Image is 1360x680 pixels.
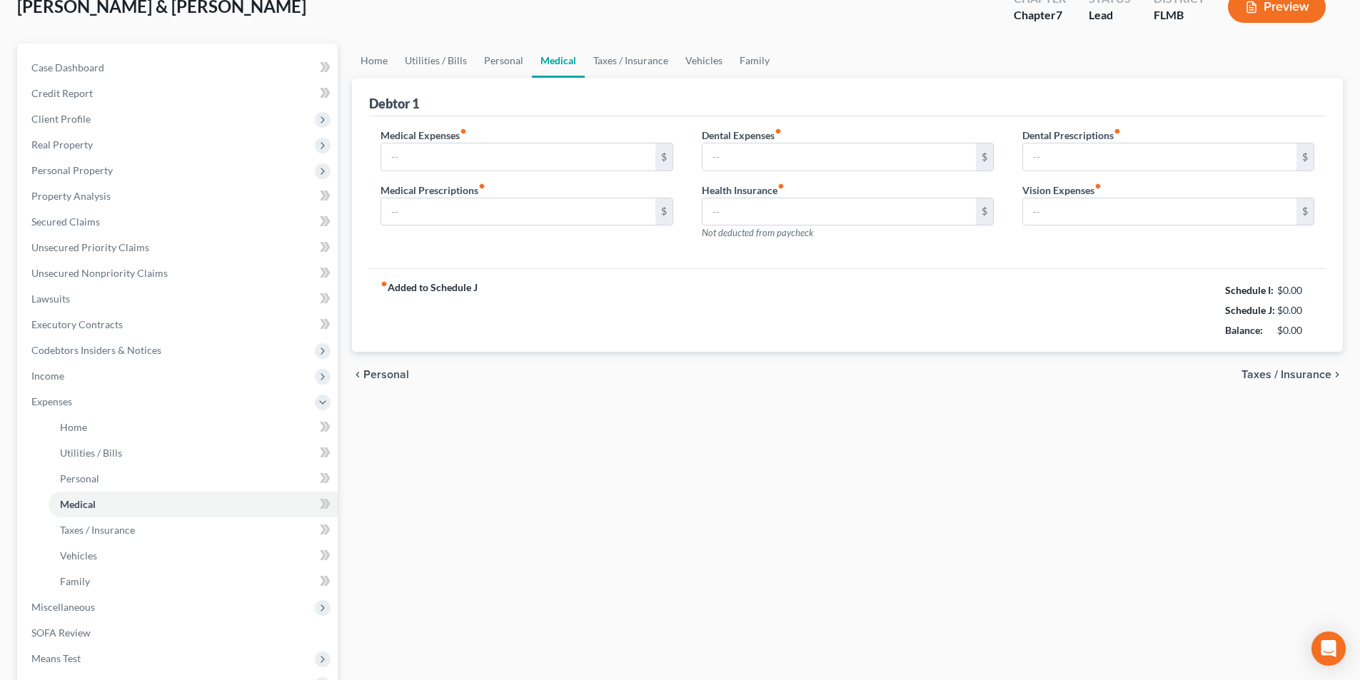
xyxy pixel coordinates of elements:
span: Expenses [31,395,72,407]
a: Unsecured Priority Claims [20,235,338,260]
a: Case Dashboard [20,55,338,81]
a: Taxes / Insurance [49,517,338,543]
span: Unsecured Nonpriority Claims [31,267,168,279]
button: Taxes / Insurance chevron_right [1241,369,1343,380]
a: Unsecured Nonpriority Claims [20,260,338,286]
i: fiber_manual_record [775,128,782,135]
a: Vehicles [677,44,731,78]
div: $ [655,198,673,225]
i: fiber_manual_record [1094,183,1102,190]
span: Taxes / Insurance [1241,369,1331,380]
span: Case Dashboard [31,61,104,73]
label: Medical Prescriptions [381,183,485,198]
label: Dental Prescriptions [1022,128,1121,143]
span: Medical [60,498,96,510]
strong: Schedule J: [1225,304,1275,316]
span: Taxes / Insurance [60,524,135,536]
i: chevron_left [352,369,363,380]
a: Family [731,44,778,78]
a: Executory Contracts [20,312,338,338]
i: fiber_manual_record [777,183,785,190]
span: Personal [363,369,409,380]
a: Medical [49,492,338,517]
label: Health Insurance [702,183,785,198]
span: Personal [60,472,99,484]
a: SOFA Review [20,620,338,646]
span: Not deducted from paycheck [702,227,813,238]
a: Personal [49,466,338,492]
a: Home [49,415,338,440]
i: fiber_manual_record [381,280,388,288]
a: Vehicles [49,543,338,569]
input: -- [1023,198,1296,225]
span: Secured Claims [31,215,100,228]
a: Family [49,569,338,594]
label: Dental Expenses [702,128,782,143]
div: $ [976,143,993,171]
span: Personal Property [31,164,113,176]
span: Real Property [31,138,93,151]
input: -- [702,143,976,171]
span: Home [60,421,87,433]
div: $0.00 [1277,303,1315,318]
span: 7 [1056,8,1062,21]
strong: Schedule I: [1225,284,1274,296]
div: $ [655,143,673,171]
a: Credit Report [20,81,338,106]
div: $ [976,198,993,225]
div: Debtor 1 [369,95,419,112]
div: $ [1296,198,1314,225]
i: fiber_manual_record [478,183,485,190]
a: Personal [475,44,532,78]
span: Lawsuits [31,293,70,305]
input: -- [381,198,655,225]
div: Lead [1089,7,1131,24]
a: Home [352,44,396,78]
label: Vision Expenses [1022,183,1102,198]
a: Medical [532,44,585,78]
strong: Balance: [1225,324,1263,336]
a: Taxes / Insurance [585,44,677,78]
span: Income [31,370,64,382]
span: Means Test [31,652,81,664]
input: -- [1023,143,1296,171]
span: Unsecured Priority Claims [31,241,149,253]
i: fiber_manual_record [460,128,467,135]
span: Codebtors Insiders & Notices [31,344,161,356]
span: SOFA Review [31,626,91,639]
span: Miscellaneous [31,601,95,613]
div: Open Intercom Messenger [1311,631,1346,666]
div: $ [1296,143,1314,171]
a: Secured Claims [20,209,338,235]
i: chevron_right [1331,369,1343,380]
strong: Added to Schedule J [381,280,478,340]
a: Utilities / Bills [49,440,338,466]
span: Vehicles [60,549,97,562]
div: FLMB [1154,7,1205,24]
input: -- [702,198,976,225]
div: $0.00 [1277,283,1315,298]
a: Lawsuits [20,286,338,312]
span: Client Profile [31,113,91,125]
span: Executory Contracts [31,318,123,330]
a: Utilities / Bills [396,44,475,78]
label: Medical Expenses [381,128,467,143]
span: Family [60,575,90,587]
input: -- [381,143,655,171]
span: Credit Report [31,87,93,99]
a: Property Analysis [20,183,338,209]
div: $0.00 [1277,323,1315,338]
button: chevron_left Personal [352,369,409,380]
i: fiber_manual_record [1114,128,1121,135]
div: Chapter [1014,7,1066,24]
span: Property Analysis [31,190,111,202]
span: Utilities / Bills [60,447,122,459]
